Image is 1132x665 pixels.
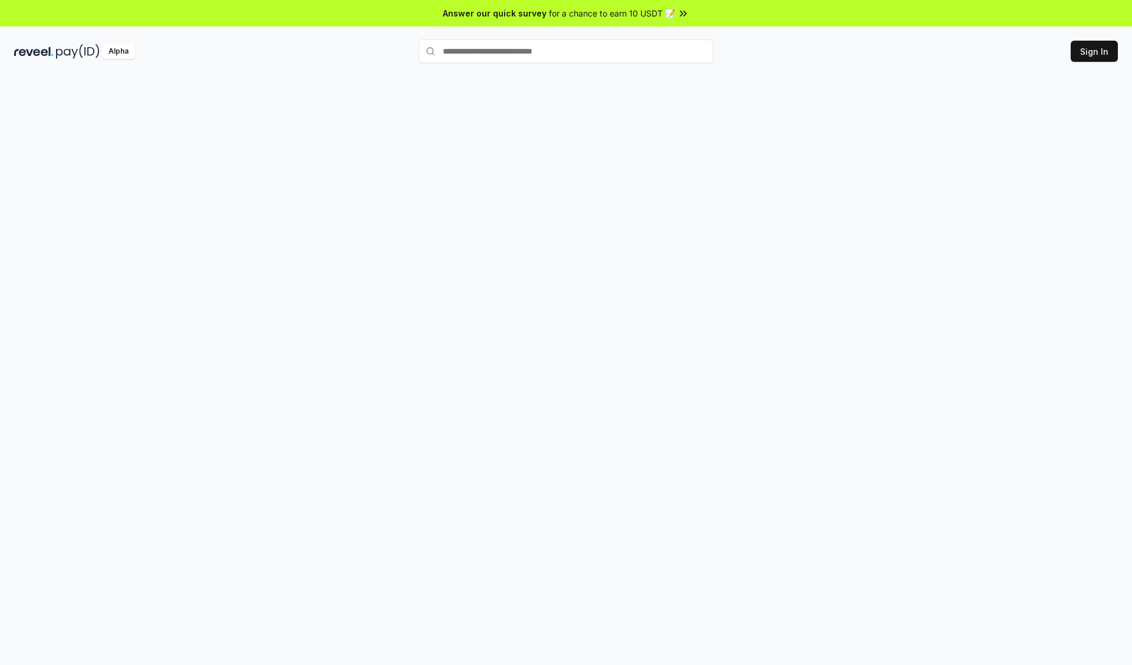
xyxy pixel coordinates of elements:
img: pay_id [56,44,100,59]
img: reveel_dark [14,44,54,59]
div: Alpha [102,44,135,59]
span: for a chance to earn 10 USDT 📝 [549,7,675,19]
span: Answer our quick survey [443,7,547,19]
button: Sign In [1071,41,1118,62]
